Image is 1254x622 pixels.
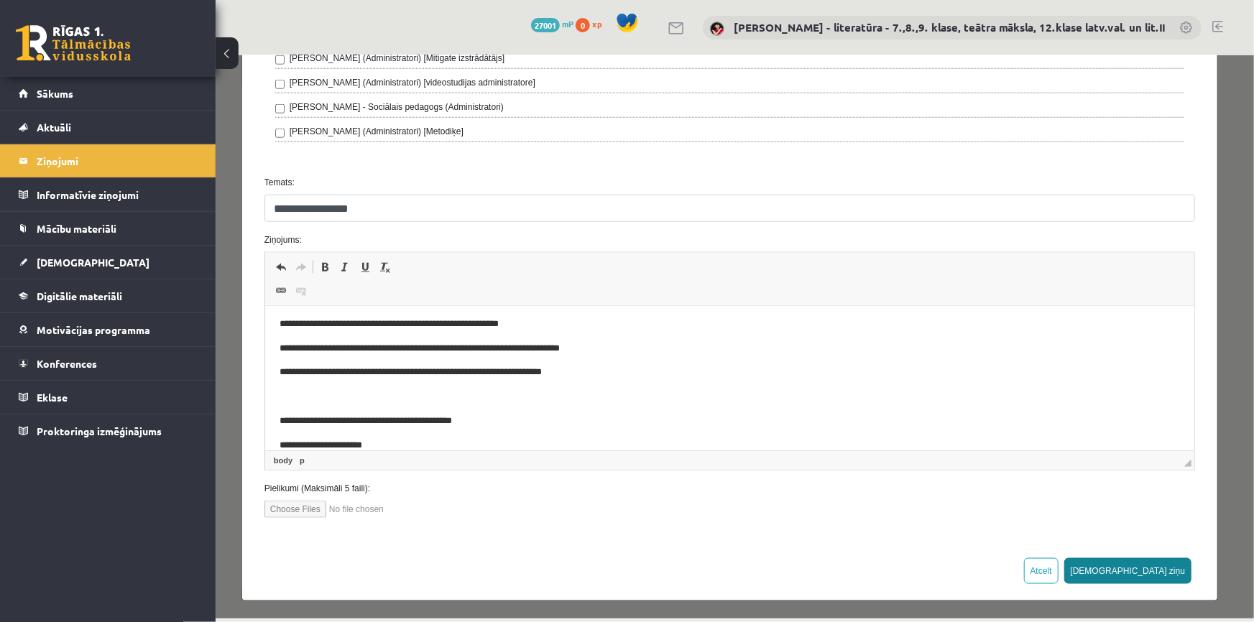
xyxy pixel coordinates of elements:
span: Aktuāli [37,121,71,134]
span: 0 [576,18,590,32]
a: Atsaistīt [75,226,96,245]
span: Proktoringa izmēģinājums [37,424,162,437]
a: Rīgas 1. Tālmācības vidusskola [16,25,131,61]
span: 27001 [531,18,560,32]
label: Ziņojums: [38,178,990,191]
label: [PERSON_NAME] (Administratori) [videostudijas administratore] [74,21,320,34]
iframe: Bagātinātā teksta redaktors, wiswyg-editor-47363895126980-1755254513-843 [50,251,979,395]
a: Treknraksts (vadīšanas taustiņš+B) [99,203,119,221]
label: Pielikumi (Maksimāli 5 faili): [38,427,990,440]
a: Konferences [19,347,198,380]
span: [DEMOGRAPHIC_DATA] [37,256,149,269]
a: Motivācijas programma [19,313,198,346]
button: Atcelt [808,503,843,529]
span: mP [562,18,573,29]
span: Motivācijas programma [37,323,150,336]
label: Temats: [38,121,990,134]
a: [PERSON_NAME] - literatūra - 7.,8.,9. klase, teātra māksla, 12.klase latv.val. un lit.II [734,20,1165,34]
a: Mācību materiāli [19,212,198,245]
a: Noņemt stilus [160,203,180,221]
span: Mērogot [969,404,976,412]
legend: Ziņojumi [37,144,198,177]
a: 0 xp [576,18,609,29]
img: Sandra Saulīte - literatūra - 7.,8.,9. klase, teātra māksla, 12.klase latv.val. un lit.II [710,22,724,36]
span: xp [592,18,601,29]
a: Saite (vadīšanas taustiņš+K) [55,226,75,245]
button: [DEMOGRAPHIC_DATA] ziņu [849,503,977,529]
a: Sākums [19,77,198,110]
a: [DEMOGRAPHIC_DATA] [19,246,198,279]
a: Aktuāli [19,111,198,144]
span: Mācību materiāli [37,222,116,235]
span: Konferences [37,357,97,370]
a: Digitālie materiāli [19,279,198,312]
a: body elements [55,399,80,412]
a: Informatīvie ziņojumi [19,178,198,211]
a: Atcelt (vadīšanas taustiņš+Z) [55,203,75,221]
span: Eklase [37,391,68,404]
a: Atkārtot (vadīšanas taustiņš+Y) [75,203,96,221]
a: Ziņojumi [19,144,198,177]
label: [PERSON_NAME] - Sociālais pedagogs (Administratori) [74,45,288,58]
a: p elements [81,399,92,412]
legend: Informatīvie ziņojumi [37,178,198,211]
span: Digitālie materiāli [37,289,122,302]
a: Proktoringa izmēģinājums [19,414,198,447]
a: 27001 mP [531,18,573,29]
a: Eklase [19,381,198,414]
a: Slīpraksts (vadīšanas taustiņš+I) [119,203,139,221]
label: [PERSON_NAME] (Administratori) [Metodiķe] [74,70,248,83]
a: Pasvītrojums (vadīšanas taustiņš+U) [139,203,160,221]
span: Sākums [37,87,73,100]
